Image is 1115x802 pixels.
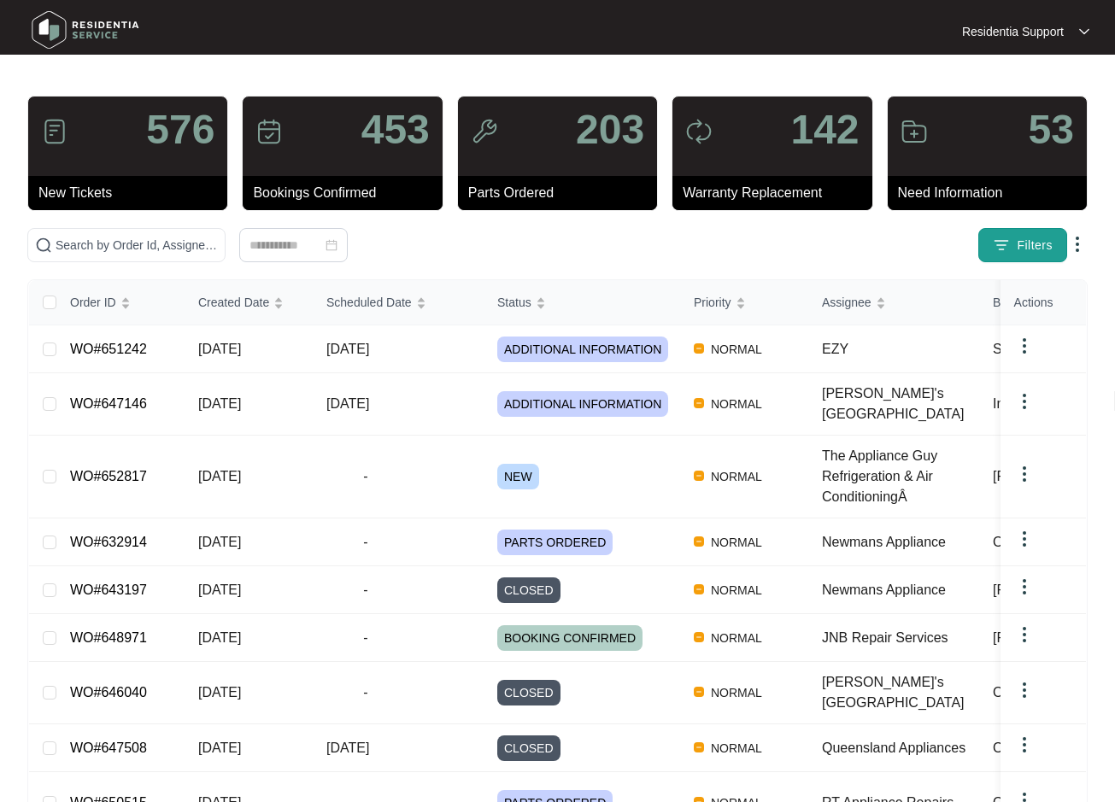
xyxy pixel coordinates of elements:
[993,469,1106,483] span: [PERSON_NAME]
[41,118,68,145] img: icon
[56,236,218,255] input: Search by Order Id, Assignee Name, Customer Name, Brand and Model
[822,532,979,553] div: Newmans Appliance
[1001,280,1086,325] th: Actions
[70,342,147,356] a: WO#651242
[38,183,227,203] p: New Tickets
[146,109,214,150] p: 576
[185,280,313,325] th: Created Date
[993,293,1024,312] span: Brand
[326,342,369,356] span: [DATE]
[198,293,269,312] span: Created Date
[497,293,531,312] span: Status
[694,293,731,312] span: Priority
[993,342,1035,356] span: Stirling
[704,580,769,600] span: NORMAL
[70,469,147,483] a: WO#652817
[694,471,704,481] img: Vercel Logo
[326,466,405,487] span: -
[471,118,498,145] img: icon
[576,109,644,150] p: 203
[704,466,769,487] span: NORMAL
[1014,464,1035,484] img: dropdown arrow
[198,396,241,411] span: [DATE]
[694,632,704,642] img: Vercel Logo
[497,680,560,705] span: CLOSED
[70,293,116,312] span: Order ID
[962,23,1064,40] p: Residentia Support
[993,685,1037,700] span: Omega
[993,582,1106,597] span: [PERSON_NAME]
[326,580,405,600] span: -
[704,532,769,553] span: NORMAL
[1014,577,1035,597] img: dropdown arrow
[704,628,769,648] span: NORMAL
[497,735,560,761] span: CLOSED
[822,293,871,312] span: Assignee
[1014,529,1035,549] img: dropdown arrow
[70,685,147,700] a: WO#646040
[898,183,1087,203] p: Need Information
[253,183,442,203] p: Bookings Confirmed
[70,396,147,411] a: WO#647146
[993,630,1106,645] span: [PERSON_NAME]
[361,109,430,150] p: 453
[1014,391,1035,412] img: dropdown arrow
[198,535,241,549] span: [DATE]
[497,391,668,417] span: ADDITIONAL INFORMATION
[198,342,241,356] span: [DATE]
[198,741,241,755] span: [DATE]
[704,738,769,758] span: NORMAL
[694,687,704,697] img: Vercel Logo
[326,293,412,312] span: Scheduled Date
[993,396,1026,411] span: Inalto
[70,535,147,549] a: WO#632914
[822,628,979,648] div: JNB Repair Services
[694,343,704,354] img: Vercel Logo
[694,398,704,408] img: Vercel Logo
[822,672,979,713] div: [PERSON_NAME]'s [GEOGRAPHIC_DATA]
[484,280,680,325] th: Status
[70,741,147,755] a: WO#647508
[35,237,52,254] img: search-icon
[694,742,704,752] img: Vercel Logo
[1079,27,1089,36] img: dropdown arrow
[822,383,979,424] div: [PERSON_NAME]'s [GEOGRAPHIC_DATA]
[808,280,979,325] th: Assignee
[497,337,668,362] span: ADDITIONAL INFORMATION
[198,582,241,597] span: [DATE]
[70,582,147,597] a: WO#643197
[255,118,283,145] img: icon
[790,109,859,150] p: 142
[822,446,979,507] div: The Appliance Guy Refrigeration & Air ConditioningÂ
[822,738,979,758] div: Queensland Appliances
[326,628,405,648] span: -
[822,580,979,600] div: Newmans Appliance
[704,682,769,703] span: NORMAL
[1067,234,1088,255] img: dropdown arrow
[198,630,241,645] span: [DATE]
[468,183,657,203] p: Parts Ordered
[1014,680,1035,700] img: dropdown arrow
[979,280,1106,325] th: Brand
[497,577,560,603] span: CLOSED
[326,532,405,553] span: -
[56,280,185,325] th: Order ID
[694,536,704,547] img: Vercel Logo
[704,394,769,414] span: NORMAL
[326,396,369,411] span: [DATE]
[326,682,405,703] span: -
[978,228,1067,262] button: filter iconFilters
[1017,237,1053,255] span: Filters
[704,339,769,360] span: NORMAL
[497,625,643,651] span: BOOKING CONFIRMED
[1014,735,1035,755] img: dropdown arrow
[497,464,539,489] span: NEW
[822,339,979,360] div: EZY
[1014,336,1035,356] img: dropdown arrow
[313,280,484,325] th: Scheduled Date
[326,741,369,755] span: [DATE]
[993,741,1037,755] span: Omega
[26,4,145,56] img: residentia service logo
[680,280,808,325] th: Priority
[901,118,928,145] img: icon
